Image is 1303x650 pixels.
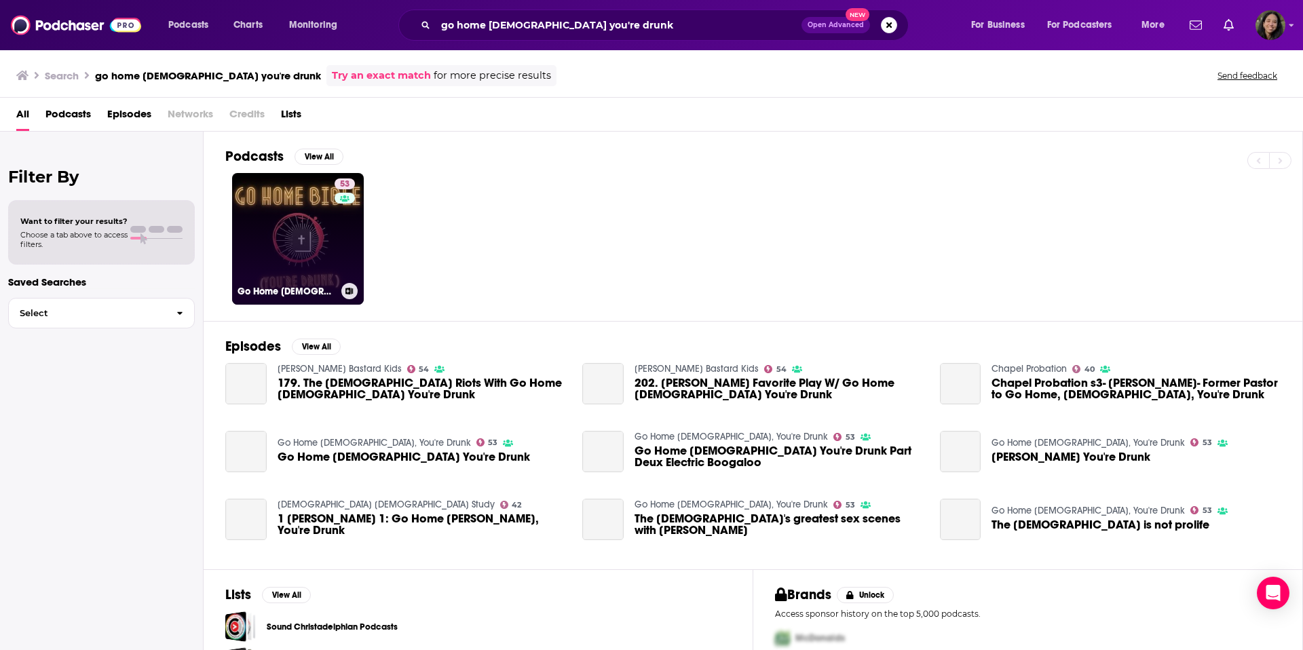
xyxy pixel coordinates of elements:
a: 179. The Bible Riots With Go Home Bible You're Drunk [225,363,267,404]
span: For Podcasters [1047,16,1112,35]
a: 42 [500,501,522,509]
a: Sound Christadelphian Podcasts [225,611,256,642]
span: 179. The [DEMOGRAPHIC_DATA] Riots With Go Home [DEMOGRAPHIC_DATA] You're Drunk [278,377,567,400]
button: open menu [280,14,355,36]
span: Logged in as BroadleafBooks2 [1255,10,1285,40]
button: Unlock [837,587,894,603]
span: 53 [340,178,350,191]
div: Open Intercom Messenger [1257,577,1289,609]
span: for more precise results [434,68,551,83]
button: Show profile menu [1255,10,1285,40]
a: Go Home Christians You're Drunk Part Deux Electric Boogaloo [635,445,924,468]
a: 1 Samuel 1: Go Home Hannah, You're Drunk [278,513,567,536]
a: Charts [225,14,271,36]
span: 53 [846,434,855,440]
a: 53 [476,438,498,446]
button: Select [8,298,195,328]
span: All [16,103,29,131]
a: Podcasts [45,103,91,131]
a: 1 Samuel 1: Go Home Hannah, You're Drunk [225,499,267,540]
a: 54 [407,365,430,373]
a: Chapel Probation [992,363,1067,375]
a: Episodes [107,103,151,131]
a: 202. Hitler's Favorite Play W/ Go Home Bible You're Drunk [582,363,624,404]
a: The Bible's greatest sex scenes with Scott Okamoto [635,513,924,536]
a: 54 [764,365,787,373]
a: EpisodesView All [225,338,341,355]
button: View All [295,149,343,165]
button: View All [292,339,341,355]
a: Go Home Christians You're Drunk Part Deux Electric Boogaloo [582,431,624,472]
a: 53 [1190,506,1212,514]
h2: Lists [225,586,251,603]
span: 53 [1203,508,1212,514]
button: Send feedback [1213,70,1281,81]
span: Select [9,309,166,318]
span: 42 [512,502,521,508]
a: Go Home Christians You're Drunk [278,451,530,463]
span: Go Home [DEMOGRAPHIC_DATA] You're Drunk [278,451,530,463]
span: McDonalds [795,632,845,644]
h3: Go Home [DEMOGRAPHIC_DATA], You're Drunk [238,286,336,297]
a: The Bible is not prolife [992,519,1209,531]
a: Show notifications dropdown [1218,14,1239,37]
a: Go Home Bible, You're Drunk [635,499,828,510]
button: open menu [962,14,1042,36]
input: Search podcasts, credits, & more... [436,14,801,36]
span: Charts [233,16,263,35]
span: Choose a tab above to access filters. [20,230,128,249]
span: 53 [488,440,497,446]
span: 202. [PERSON_NAME] Favorite Play W/ Go Home [DEMOGRAPHIC_DATA] You're Drunk [635,377,924,400]
a: James Dobson's Bastard Kids [635,363,759,375]
a: 53Go Home [DEMOGRAPHIC_DATA], You're Drunk [232,173,364,305]
p: Access sponsor history on the top 5,000 podcasts. [775,609,1281,619]
a: Lists [281,103,301,131]
a: The Bible is not prolife [940,499,981,540]
span: For Business [971,16,1025,35]
span: Podcasts [168,16,208,35]
span: Monitoring [289,16,337,35]
a: 53 [335,178,355,189]
span: 53 [846,502,855,508]
h3: Search [45,69,79,82]
span: Want to filter your results? [20,216,128,226]
button: Open AdvancedNew [801,17,870,33]
span: Open Advanced [808,22,864,28]
span: 54 [419,366,429,372]
a: 53 [833,501,855,509]
a: 40 [1072,365,1095,373]
a: Go Home Bible, You're Drunk [635,431,828,442]
a: 53 [1190,438,1212,446]
a: Sound Christadelphian Podcasts [267,619,398,634]
button: open menu [1038,14,1132,36]
a: Show notifications dropdown [1184,14,1207,37]
a: Noah You're Drunk [992,451,1150,463]
span: Go Home [DEMOGRAPHIC_DATA] You're Drunk Part Deux Electric Boogaloo [635,445,924,468]
h3: go home [DEMOGRAPHIC_DATA] you're drunk [95,69,321,82]
a: 179. The Bible Riots With Go Home Bible You're Drunk [278,377,567,400]
span: Credits [229,103,265,131]
a: Atheist Bible Study [278,499,495,510]
span: New [846,8,870,21]
a: Chapel Probation s3- Justin Gentry- Former Pastor to Go Home, Bible, You're Drunk [940,363,981,404]
h2: Episodes [225,338,281,355]
button: open menu [159,14,226,36]
span: 53 [1203,440,1212,446]
a: PodcastsView All [225,148,343,165]
p: Saved Searches [8,275,195,288]
span: The [DEMOGRAPHIC_DATA] is not prolife [992,519,1209,531]
a: Noah You're Drunk [940,431,981,472]
span: [PERSON_NAME] You're Drunk [992,451,1150,463]
a: Go Home Bible, You're Drunk [278,437,471,448]
a: ListsView All [225,586,311,603]
img: Podchaser - Follow, Share and Rate Podcasts [11,12,141,38]
a: 53 [833,433,855,441]
a: 202. Hitler's Favorite Play W/ Go Home Bible You're Drunk [635,377,924,400]
a: Try an exact match [332,68,431,83]
span: 54 [776,366,787,372]
a: Chapel Probation s3- Justin Gentry- Former Pastor to Go Home, Bible, You're Drunk [992,377,1281,400]
a: Go Home Bible, You're Drunk [992,437,1185,448]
